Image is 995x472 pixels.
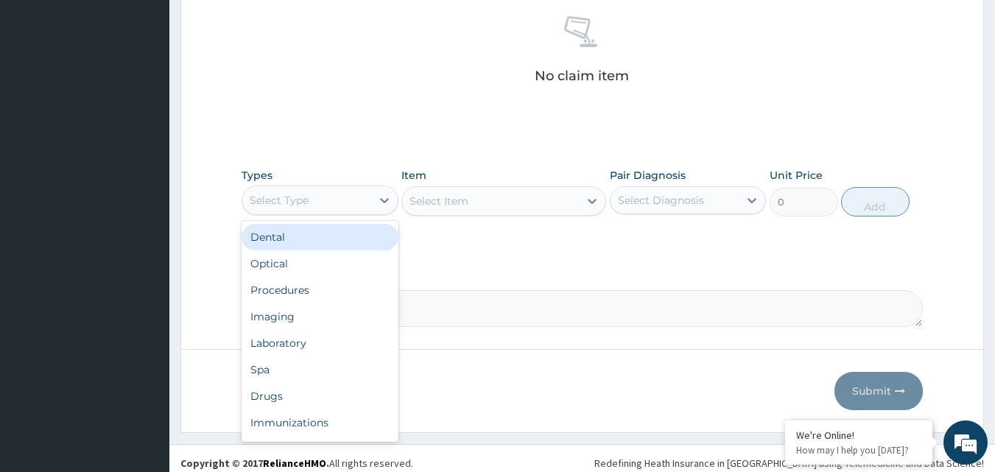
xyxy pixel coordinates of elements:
[834,372,923,410] button: Submit
[77,82,247,102] div: Chat with us now
[242,436,398,462] div: Others
[85,142,203,291] span: We're online!
[242,356,398,383] div: Spa
[770,168,823,183] label: Unit Price
[535,68,629,83] p: No claim item
[242,409,398,436] div: Immunizations
[401,168,426,183] label: Item
[27,74,60,110] img: d_794563401_company_1708531726252_794563401
[242,303,398,330] div: Imaging
[796,429,921,442] div: We're Online!
[7,315,281,367] textarea: Type your message and hit 'Enter'
[180,457,329,470] strong: Copyright © 2017 .
[263,457,326,470] a: RelianceHMO
[242,169,273,182] label: Types
[242,250,398,277] div: Optical
[841,187,910,216] button: Add
[242,224,398,250] div: Dental
[594,456,984,471] div: Redefining Heath Insurance in [GEOGRAPHIC_DATA] using Telemedicine and Data Science!
[250,193,309,208] div: Select Type
[610,168,686,183] label: Pair Diagnosis
[242,330,398,356] div: Laboratory
[618,193,704,208] div: Select Diagnosis
[242,7,277,43] div: Minimize live chat window
[242,383,398,409] div: Drugs
[242,270,924,282] label: Comment
[242,277,398,303] div: Procedures
[796,444,921,457] p: How may I help you today?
